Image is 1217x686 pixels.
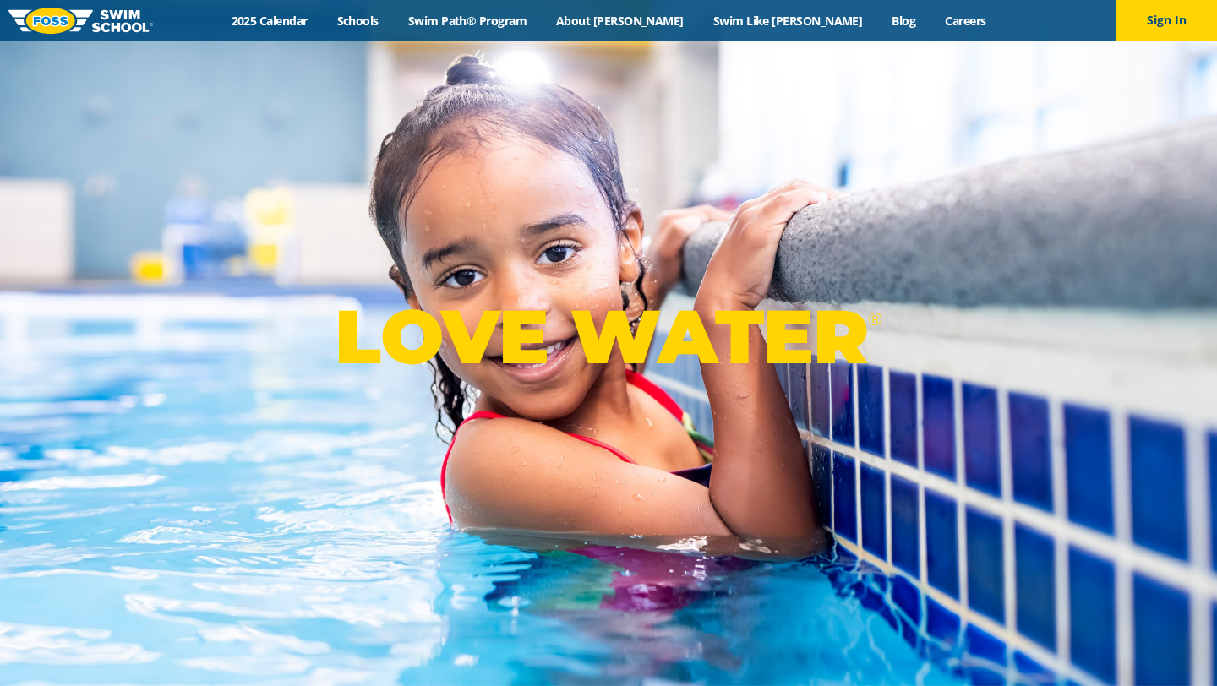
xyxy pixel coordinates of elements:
[868,308,881,329] sup: ®
[698,13,877,29] a: Swim Like [PERSON_NAME]
[393,13,541,29] a: Swim Path® Program
[930,13,1001,29] a: Careers
[216,13,322,29] a: 2025 Calendar
[322,13,393,29] a: Schools
[877,13,930,29] a: Blog
[335,291,881,382] p: LOVE WATER
[8,8,153,34] img: FOSS Swim School Logo
[542,13,699,29] a: About [PERSON_NAME]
